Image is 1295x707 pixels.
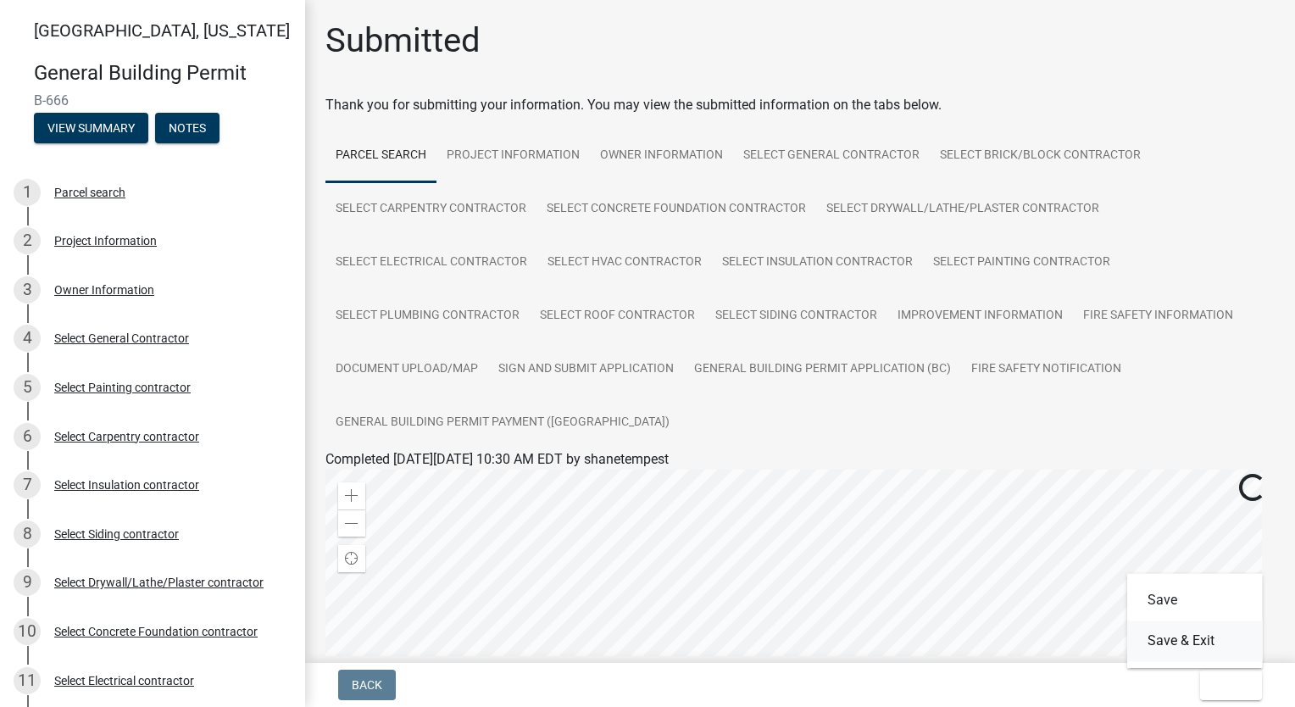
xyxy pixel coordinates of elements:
a: General Building Permit Payment ([GEOGRAPHIC_DATA]) [325,396,680,450]
a: Select Electrical contractor [325,236,537,290]
div: Select Painting contractor [54,381,191,393]
a: Parcel search [325,129,436,183]
div: Parcel search [54,186,125,198]
a: Sign and Submit Application [488,342,684,397]
div: 11 [14,667,41,694]
div: 2 [14,227,41,254]
a: Select Drywall/Lathe/Plaster contractor [816,182,1109,237]
a: Project Information [436,129,590,183]
div: Select General Contractor [54,332,189,344]
span: [GEOGRAPHIC_DATA], [US_STATE] [34,20,290,41]
a: Select General Contractor [733,129,930,183]
div: Select Carpentry contractor [54,431,199,443]
a: Select HVAC Contractor [537,236,712,290]
a: Fire Safety Notification [961,342,1131,397]
div: 10 [14,618,41,645]
div: 7 [14,471,41,498]
div: Exit [1127,573,1263,668]
a: Select Roof contractor [530,289,705,343]
a: Select Siding contractor [705,289,887,343]
div: Zoom in [338,482,365,509]
button: Notes [155,113,220,143]
div: 3 [14,276,41,303]
wm-modal-confirm: Notes [155,122,220,136]
div: 8 [14,521,41,548]
span: Exit [1214,678,1238,692]
div: Project Information [54,235,157,247]
div: Select Concrete Foundation contractor [54,626,258,637]
span: Completed [DATE][DATE] 10:30 AM EDT by shanetempest [325,451,669,467]
div: 5 [14,374,41,401]
span: Back [352,678,382,692]
div: Select Insulation contractor [54,479,199,491]
div: 1 [14,179,41,206]
button: Save & Exit [1127,621,1263,661]
a: Select Brick/Block Contractor [930,129,1151,183]
a: Fire Safety Information [1073,289,1243,343]
button: View Summary [34,113,148,143]
a: Select Painting contractor [923,236,1120,290]
div: Owner Information [54,284,154,296]
a: Select Carpentry contractor [325,182,536,237]
button: Exit [1200,670,1262,700]
h4: General Building Permit [34,61,292,86]
a: Select Insulation contractor [712,236,923,290]
button: Save [1127,580,1263,621]
div: Thank you for submitting your information. You may view the submitted information on the tabs below. [325,95,1275,115]
a: Select Concrete Foundation contractor [536,182,816,237]
button: Back [338,670,396,700]
div: 4 [14,325,41,352]
a: Select Plumbing contractor [325,289,530,343]
a: Document Upload/Map [325,342,488,397]
wm-modal-confirm: Summary [34,122,148,136]
div: Select Electrical contractor [54,675,194,687]
div: Find my location [338,545,365,572]
span: B-666 [34,92,271,109]
div: Select Drywall/Lathe/Plaster contractor [54,576,264,588]
div: 6 [14,423,41,450]
a: Improvement Information [887,289,1073,343]
div: 9 [14,569,41,596]
a: Owner Information [590,129,733,183]
h1: Submitted [325,20,481,61]
div: Select Siding contractor [54,528,179,540]
a: General Building Permit Application (BC) [684,342,961,397]
div: Zoom out [338,509,365,537]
